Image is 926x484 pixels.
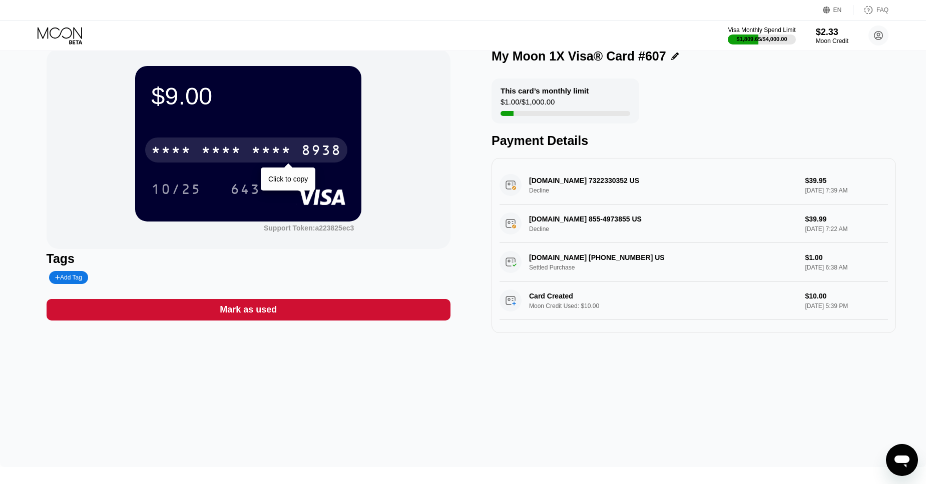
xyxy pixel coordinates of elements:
div: EN [823,5,853,15]
div: Moon Credit [816,37,848,44]
div: Mark as used [47,299,451,320]
div: My Moon 1X Visa® Card #607 [492,49,666,63]
div: FAQ [853,5,888,15]
div: 643 [230,182,260,198]
div: 10/25 [144,176,209,201]
div: This card’s monthly limit [501,86,589,95]
div: Support Token:a223825ec3 [264,224,354,232]
div: Click to copy [268,175,308,183]
div: $1,809.65 / $4,000.00 [737,36,787,42]
div: Visa Monthly Spend Limit [728,26,795,33]
div: Mark as used [220,304,277,315]
div: $1.00 / $1,000.00 [501,97,555,111]
div: 643 [223,176,268,201]
div: $2.33 [816,27,848,37]
div: Support Token: a223825ec3 [264,224,354,232]
div: $2.33Moon Credit [816,27,848,44]
div: Add Tag [49,271,88,284]
div: FAQ [876,6,888,13]
div: 8938 [301,143,341,159]
div: Add Tag [55,274,82,281]
div: Tags [47,251,451,266]
div: 10/25 [151,182,201,198]
div: Visa Monthly Spend Limit$1,809.65/$4,000.00 [728,26,795,44]
iframe: Button to launch messaging window [886,444,918,476]
div: $9.00 [151,82,345,110]
div: Payment Details [492,133,896,148]
div: EN [833,6,842,13]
